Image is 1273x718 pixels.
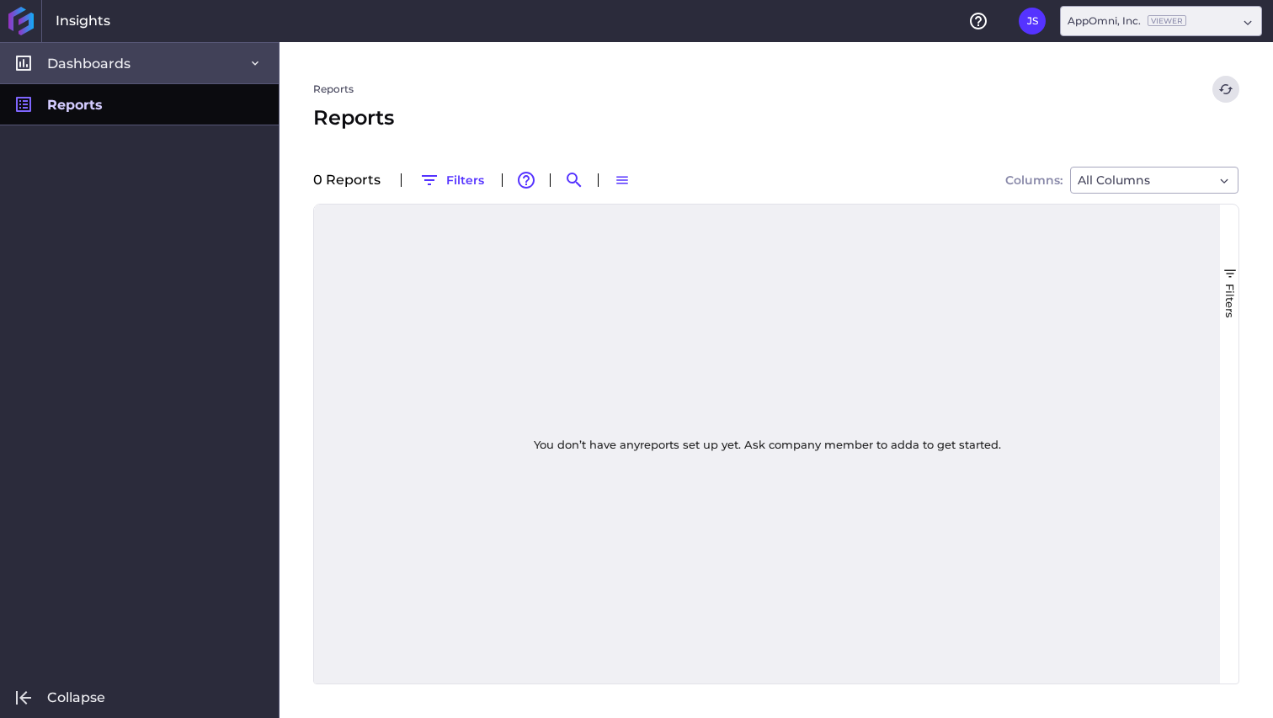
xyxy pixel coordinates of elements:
[1148,15,1186,26] ins: Viewer
[1212,76,1239,103] button: Refresh
[966,217,1035,232] span: Created By
[47,55,130,72] span: Dashboards
[965,8,992,35] button: Help
[1070,167,1238,194] div: Dropdown select
[47,96,103,114] span: Reports
[47,689,105,706] span: Collapse
[313,173,391,187] div: 0 Report s
[755,217,839,232] span: Last Updated
[1005,174,1063,186] span: Columns:
[334,217,417,232] span: Report Name
[313,103,394,133] span: Reports
[1068,13,1186,29] div: AppOmni, Inc.
[313,82,354,97] a: Reports
[514,418,1021,471] div: You don’t have any report s set up yet. Ask company member to add a to get started.
[1060,6,1262,36] div: Dropdown select
[1019,8,1046,35] button: User Menu
[1223,284,1237,318] span: Filters
[412,167,492,194] button: Filters
[1078,170,1150,190] span: All Columns
[545,217,594,232] span: Created
[561,167,588,194] button: Search by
